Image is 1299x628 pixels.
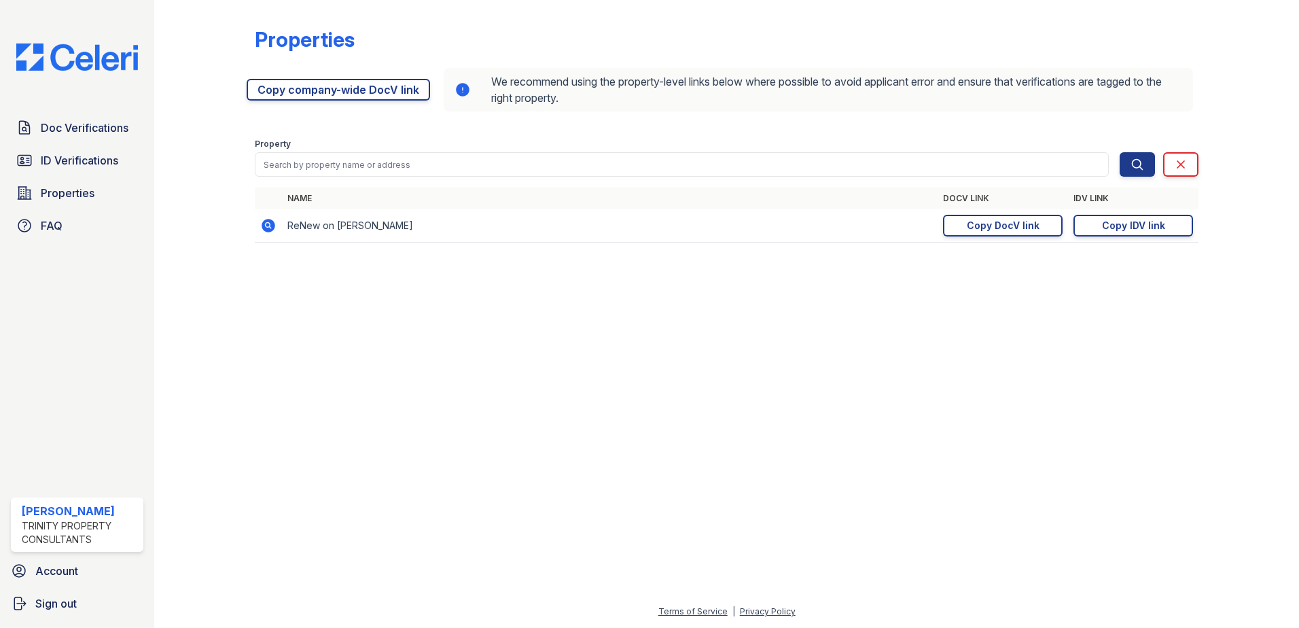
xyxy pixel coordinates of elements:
div: We recommend using the property-level links below where possible to avoid applicant error and ens... [444,68,1193,111]
th: IDV Link [1068,188,1198,209]
span: Account [35,563,78,579]
span: ID Verifications [41,152,118,169]
td: ReNew on [PERSON_NAME] [282,209,938,243]
a: Properties [11,179,143,207]
th: Name [282,188,938,209]
label: Property [255,139,291,150]
a: Privacy Policy [740,606,796,616]
div: | [732,606,735,616]
a: FAQ [11,212,143,239]
a: Copy DocV link [943,215,1063,237]
a: Copy company-wide DocV link [247,79,430,101]
div: Properties [255,27,355,52]
input: Search by property name or address [255,152,1109,177]
a: Account [5,557,149,585]
span: Properties [41,185,94,201]
div: Trinity Property Consultants [22,519,138,546]
a: Terms of Service [658,606,728,616]
span: Sign out [35,595,77,612]
img: CE_Logo_Blue-a8612792a0a2168367f1c8372b55b34899dd931a85d93a1a3d3e32e68fde9ad4.png [5,43,149,71]
a: ID Verifications [11,147,143,174]
div: [PERSON_NAME] [22,503,138,519]
th: DocV Link [938,188,1068,209]
span: Doc Verifications [41,120,128,136]
div: Copy IDV link [1102,219,1165,232]
a: Doc Verifications [11,114,143,141]
a: Copy IDV link [1073,215,1193,237]
div: Copy DocV link [967,219,1039,232]
span: FAQ [41,217,63,234]
a: Sign out [5,590,149,617]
